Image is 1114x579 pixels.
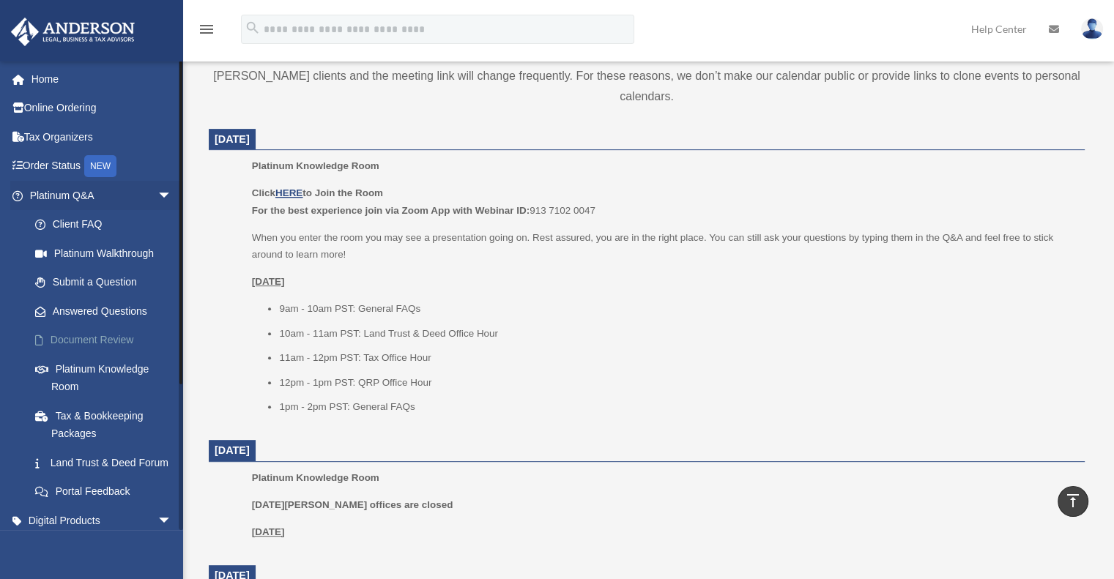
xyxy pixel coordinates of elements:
a: Digital Productsarrow_drop_down [10,506,194,535]
img: Anderson Advisors Platinum Portal [7,18,139,46]
p: 913 7102 0047 [252,184,1074,219]
li: 9am - 10am PST: General FAQs [279,300,1074,318]
a: Order StatusNEW [10,152,194,182]
a: Land Trust & Deed Forum [21,448,194,477]
i: search [245,20,261,36]
a: Platinum Walkthrough [21,239,194,268]
a: Submit a Question [21,268,194,297]
a: Home [10,64,194,94]
a: menu [198,26,215,38]
span: arrow_drop_down [157,181,187,211]
li: 12pm - 1pm PST: QRP Office Hour [279,374,1074,392]
p: When you enter the room you may see a presentation going on. Rest assured, you are in the right p... [252,229,1074,264]
li: 11am - 12pm PST: Tax Office Hour [279,349,1074,367]
div: NEW [84,155,116,177]
span: [DATE] [215,444,250,456]
b: Click to Join the Room [252,187,383,198]
i: vertical_align_top [1064,492,1082,509]
u: [DATE] [252,526,285,537]
div: All Office Hours listed below are in the Pacific Time Zone. Office Hour events are restricted to ... [209,25,1085,107]
a: Platinum Q&Aarrow_drop_down [10,181,194,210]
a: Document Review [21,326,194,355]
span: arrow_drop_down [157,506,187,536]
a: vertical_align_top [1058,486,1088,517]
b: For the best experience join via Zoom App with Webinar ID: [252,205,530,216]
i: menu [198,20,215,38]
span: Platinum Knowledge Room [252,160,379,171]
a: Tax & Bookkeeping Packages [21,401,194,448]
a: Answered Questions [21,296,194,326]
a: Tax Organizers [10,122,194,152]
span: Platinum Knowledge Room [252,472,379,483]
li: 10am - 11am PST: Land Trust & Deed Office Hour [279,325,1074,343]
a: Portal Feedback [21,477,194,507]
a: Client FAQ [21,210,194,239]
li: 1pm - 2pm PST: General FAQs [279,398,1074,416]
a: Online Ordering [10,94,194,123]
b: [DATE][PERSON_NAME] offices are closed [252,499,453,510]
span: [DATE] [215,133,250,145]
u: [DATE] [252,276,285,287]
a: Platinum Knowledge Room [21,354,187,401]
a: HERE [275,187,302,198]
img: User Pic [1081,18,1103,40]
